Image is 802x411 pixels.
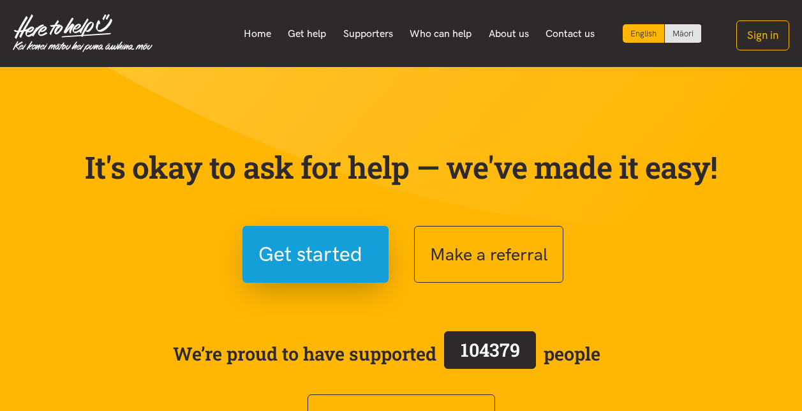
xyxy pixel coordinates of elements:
span: 104379 [461,338,520,362]
a: 104379 [436,329,544,378]
span: We’re proud to have supported people [173,329,600,378]
a: Supporters [334,20,401,47]
a: Who can help [401,20,480,47]
div: Current language [623,24,665,43]
button: Get started [242,226,389,283]
div: Language toggle [623,24,702,43]
button: Sign in [736,20,789,50]
a: Get help [279,20,335,47]
span: Get started [258,238,362,271]
a: About us [480,20,538,47]
a: Switch to Te Reo Māori [665,24,701,43]
button: Make a referral [414,226,563,283]
img: Home [13,14,152,52]
a: Contact us [537,20,604,47]
a: Home [235,20,279,47]
p: It's okay to ask for help — we've made it easy! [82,149,720,186]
